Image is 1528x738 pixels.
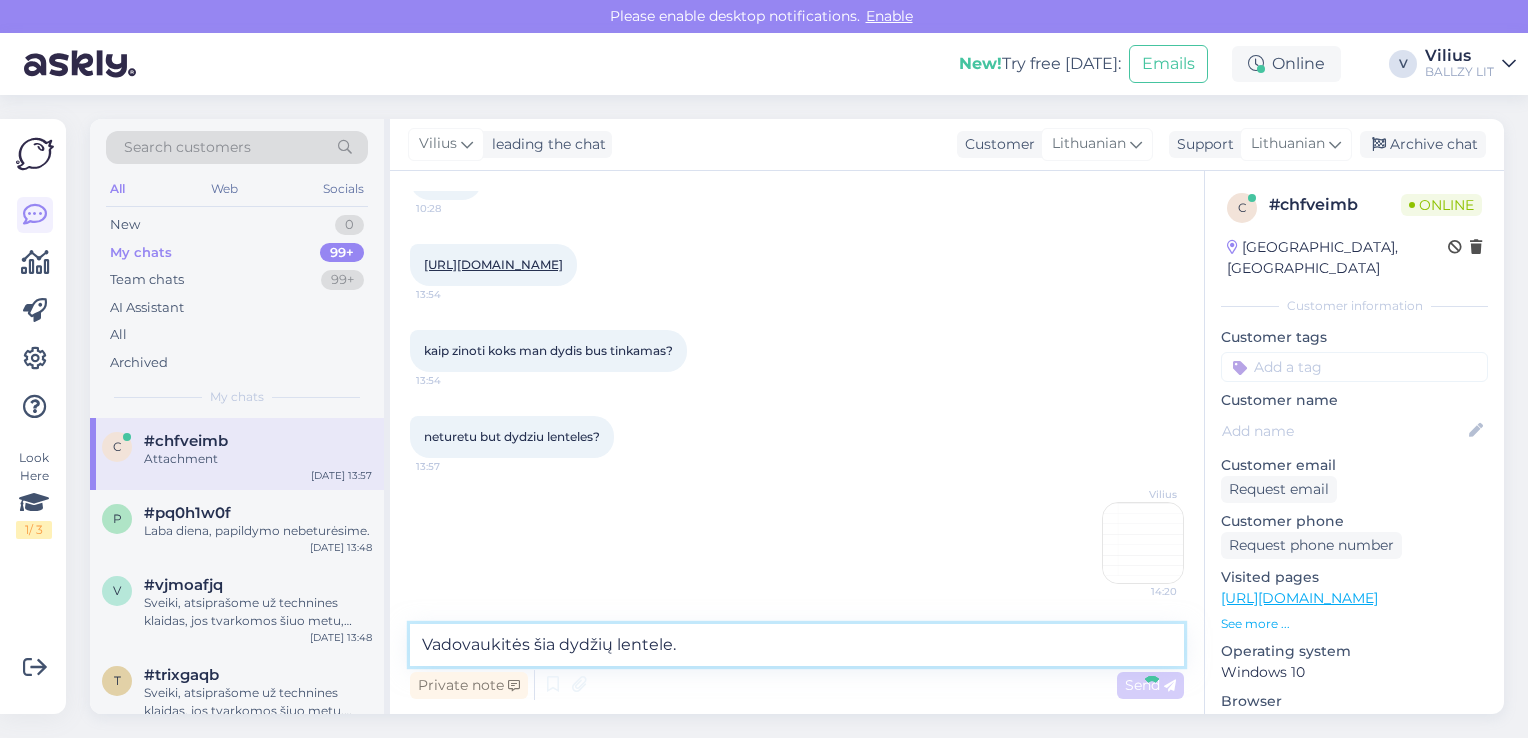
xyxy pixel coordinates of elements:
div: V [1389,50,1417,78]
div: 99+ [320,243,364,263]
div: Request email [1221,476,1337,503]
p: Firefox 141.0 [1221,712,1488,733]
div: AI Assistant [110,298,184,318]
div: leading the chat [484,134,606,155]
span: #trixgaqb [144,666,219,684]
span: Lithuanian [1052,133,1126,155]
span: kaip zinoti koks man dydis bus tinkamas? [424,343,673,358]
p: See more ... [1221,615,1488,633]
a: [URL][DOMAIN_NAME] [424,257,563,272]
div: Vilius [1425,48,1494,64]
div: Try free [DATE]: [959,52,1121,76]
p: Customer phone [1221,511,1488,532]
span: Search customers [124,137,251,158]
span: #chfveimb [144,432,228,450]
div: Team chats [110,270,184,290]
span: #pq0h1w0f [144,504,231,522]
span: p [113,511,122,526]
div: Attachment [144,450,372,468]
input: Add a tag [1221,352,1488,382]
p: Windows 10 [1221,662,1488,683]
a: ViliusBALLZY LIT [1425,48,1516,80]
p: Customer email [1221,455,1488,476]
div: # chfveimb [1269,193,1401,217]
img: Askly Logo [16,135,54,173]
div: All [106,176,129,202]
div: Online [1232,46,1341,82]
div: [DATE] 13:48 [310,630,372,645]
span: 13:54 [416,373,491,388]
p: Operating system [1221,641,1488,662]
div: 1 / 3 [16,521,52,539]
div: Archive chat [1360,131,1486,158]
p: Visited pages [1221,567,1488,588]
div: Request phone number [1221,532,1402,559]
div: Sveiki, atsiprašome už technines klaidas, jos tvarkomos šiuo metu, pabandykite po kelių valandų i... [144,594,372,630]
div: [DATE] 13:57 [311,468,372,483]
div: [DATE] 13:48 [310,540,372,555]
div: Support [1169,134,1234,155]
button: Emails [1129,45,1208,83]
div: Sveiki, atsiprašome už technines klaidas, jos tvarkomos šiuo metu, pabandykite po kelių valandų i... [144,684,372,720]
p: Browser [1221,691,1488,712]
div: Socials [319,176,368,202]
img: Attachment [1103,503,1183,583]
span: Enable [860,7,919,25]
span: v [113,583,121,598]
span: t [114,673,121,688]
a: [URL][DOMAIN_NAME] [1221,589,1378,607]
span: neturetu but dydziu lenteles? [424,429,600,444]
b: New! [959,54,1002,73]
p: Customer tags [1221,327,1488,348]
div: Web [207,176,242,202]
div: New [110,215,140,235]
span: 13:54 [416,287,491,302]
span: Vilius [1102,487,1177,502]
span: Vilius [419,133,457,155]
span: #vjmoafjq [144,576,223,594]
span: 10:28 [416,201,491,216]
input: Add name [1222,420,1465,442]
div: Archived [110,353,168,373]
span: c [1238,200,1247,215]
span: My chats [210,388,264,406]
div: BALLZY LIT [1425,64,1494,80]
div: [GEOGRAPHIC_DATA], [GEOGRAPHIC_DATA] [1227,237,1448,279]
div: All [110,325,127,345]
div: Laba diena, papildymo nebeturėsime. [144,522,372,540]
div: 99+ [321,270,364,290]
span: 14:20 [1102,584,1177,599]
span: Online [1401,194,1482,216]
div: Customer information [1221,297,1488,315]
div: 0 [335,215,364,235]
p: Customer name [1221,390,1488,411]
span: c [113,439,122,454]
span: Lithuanian [1251,133,1325,155]
div: Look Here [16,449,52,539]
span: 13:57 [416,459,491,474]
div: My chats [110,243,172,263]
div: Customer [957,134,1035,155]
